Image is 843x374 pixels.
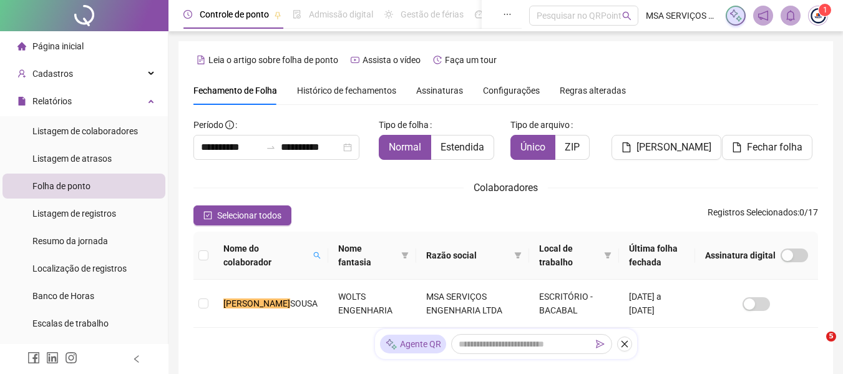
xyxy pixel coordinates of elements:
[474,182,538,194] span: Colaboradores
[338,242,396,269] span: Nome fantasia
[622,11,631,21] span: search
[646,9,718,22] span: MSA SERVIÇOS ENGENHARIA LTDA
[197,56,205,64] span: file-text
[483,86,540,95] span: Configurações
[539,242,599,269] span: Local de trabalho
[32,236,108,246] span: Resumo da jornada
[433,56,442,64] span: history
[729,9,743,22] img: sparkle-icon.fc2bf0ac1784a2077858766a79e2daf3.svg
[32,154,112,164] span: Listagem de atrasos
[328,280,416,328] td: WOLTS ENGENHARIA
[32,69,73,79] span: Cadastros
[426,249,509,262] span: Razão social
[621,142,631,152] span: file
[225,121,234,129] span: info-circle
[785,10,796,21] span: bell
[293,10,301,19] span: file-done
[27,352,40,364] span: facebook
[612,135,721,160] button: [PERSON_NAME]
[401,9,464,19] span: Gestão de férias
[193,120,223,130] span: Período
[819,4,831,16] sup: Atualize o seu contato no menu Meus Dados
[529,280,619,328] td: ESCRITÓRIO - BACABAL
[416,86,463,95] span: Assinaturas
[183,10,192,19] span: clock-circle
[826,332,836,342] span: 5
[619,232,694,280] th: Última folha fechada
[32,209,116,219] span: Listagem de registros
[32,96,72,106] span: Relatórios
[520,141,545,153] span: Único
[722,135,812,160] button: Fechar folha
[560,86,626,95] span: Regras alteradas
[266,142,276,152] span: to
[384,10,393,19] span: sun
[619,280,694,328] td: [DATE] a [DATE]
[32,263,127,273] span: Localização de registros
[708,207,797,217] span: Registros Selecionados
[266,142,276,152] span: swap-right
[801,332,831,362] iframe: Intercom live chat
[514,252,522,259] span: filter
[32,291,94,301] span: Banco de Horas
[416,280,529,328] td: MSA SERVIÇOS ENGENHARIA LTDA
[636,140,711,155] span: [PERSON_NAME]
[399,239,411,272] span: filter
[17,42,26,51] span: home
[512,246,524,265] span: filter
[297,86,396,96] span: Histórico de fechamentos
[17,97,26,106] span: file
[475,10,484,19] span: dashboard
[309,9,373,19] span: Admissão digital
[389,141,421,153] span: Normal
[379,118,429,132] span: Tipo de folha
[32,181,90,191] span: Folha de ponto
[363,55,421,65] span: Assista o vídeo
[503,10,512,19] span: ellipsis
[32,41,84,51] span: Página inicial
[208,55,338,65] span: Leia o artigo sobre folha de ponto
[200,9,269,19] span: Controle de ponto
[193,86,277,96] span: Fechamento de Folha
[223,242,308,269] span: Nome do colaborador
[604,252,612,259] span: filter
[223,298,290,308] mark: [PERSON_NAME]
[203,211,212,220] span: check-square
[809,6,827,25] img: 4943
[620,340,629,348] span: close
[380,335,446,353] div: Agente QR
[596,340,605,348] span: send
[65,352,77,364] span: instagram
[313,252,321,259] span: search
[46,352,59,364] span: linkedin
[602,239,614,272] span: filter
[705,249,776,262] span: Assinatura digital
[401,252,409,259] span: filter
[274,11,281,19] span: pushpin
[445,55,497,65] span: Faça um tour
[823,6,827,14] span: 1
[758,10,769,21] span: notification
[708,205,818,225] span: : 0 / 17
[311,239,323,272] span: search
[510,118,570,132] span: Tipo de arquivo
[351,56,359,64] span: youtube
[17,69,26,78] span: user-add
[32,126,138,136] span: Listagem de colaboradores
[747,140,802,155] span: Fechar folha
[193,205,291,225] button: Selecionar todos
[32,318,109,328] span: Escalas de trabalho
[217,209,281,222] span: Selecionar todos
[565,141,580,153] span: ZIP
[385,338,397,351] img: sparkle-icon.fc2bf0ac1784a2077858766a79e2daf3.svg
[132,355,141,363] span: left
[290,298,318,308] span: SOUSA
[732,142,742,152] span: file
[441,141,484,153] span: Estendida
